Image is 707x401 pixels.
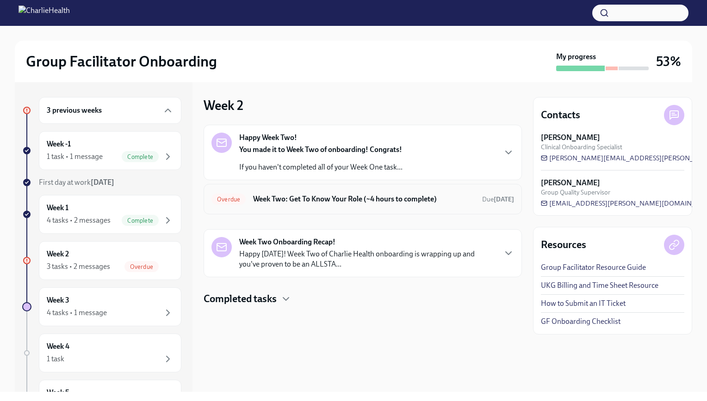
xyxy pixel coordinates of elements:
a: GF Onboarding Checklist [541,316,620,327]
div: 3 previous weeks [39,97,181,124]
a: Week 23 tasks • 2 messagesOverdue [22,241,181,280]
strong: [DATE] [494,195,514,203]
a: Week 14 tasks • 2 messagesComplete [22,195,181,234]
a: Group Facilitator Resource Guide [541,262,646,273]
span: Overdue [211,196,246,203]
h6: Week 4 [47,341,69,352]
div: 4 tasks • 2 messages [47,215,111,225]
a: Week 41 task [22,334,181,372]
a: Week -11 task • 1 messageComplete [22,131,181,170]
img: CharlieHealth [19,6,70,20]
h3: 53% [656,53,681,70]
p: If you haven't completed all of your Week One task... [239,162,403,172]
a: OverdueWeek Two: Get To Know Your Role (~4 hours to complete)Due[DATE] [211,192,514,207]
h6: Week 2 [47,249,69,259]
div: 3 tasks • 2 messages [47,261,110,272]
h4: Completed tasks [204,292,277,306]
span: First day at work [39,178,114,187]
h6: Week -1 [47,139,71,149]
span: September 16th, 2025 10:00 [482,195,514,204]
h6: Week 5 [47,388,69,398]
p: Happy [DATE]! Week Two of Charlie Health onboarding is wrapping up and you've proven to be an ALL... [239,249,496,269]
a: First day at work[DATE] [22,177,181,188]
h3: Week 2 [204,97,243,114]
h6: Week 1 [47,203,68,213]
h2: Group Facilitator Onboarding [26,52,217,71]
strong: [DATE] [91,178,114,187]
div: 1 task • 1 message [47,152,103,162]
h4: Contacts [541,108,580,122]
span: Complete [122,217,159,224]
strong: [PERSON_NAME] [541,178,600,188]
h6: Week Two: Get To Know Your Role (~4 hours to complete) [253,194,475,204]
strong: Happy Week Two! [239,133,297,143]
span: Clinical Onboarding Specialist [541,143,622,152]
h4: Resources [541,238,586,252]
div: Completed tasks [204,292,522,306]
span: Group Quality Supervisor [541,188,610,197]
strong: [PERSON_NAME] [541,133,600,143]
div: 4 tasks • 1 message [47,308,107,318]
h6: Week 3 [47,295,69,305]
span: Due [482,195,514,203]
div: 1 task [47,354,64,364]
h6: 3 previous weeks [47,105,102,115]
strong: Week Two Onboarding Recap! [239,237,335,247]
span: Complete [122,153,159,160]
a: Week 34 tasks • 1 message [22,287,181,326]
a: How to Submit an IT Ticket [541,298,626,309]
strong: My progress [556,52,596,62]
a: UKG Billing and Time Sheet Resource [541,280,658,291]
strong: You made it to Week Two of onboarding! Congrats! [239,145,402,154]
span: Overdue [124,263,159,270]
